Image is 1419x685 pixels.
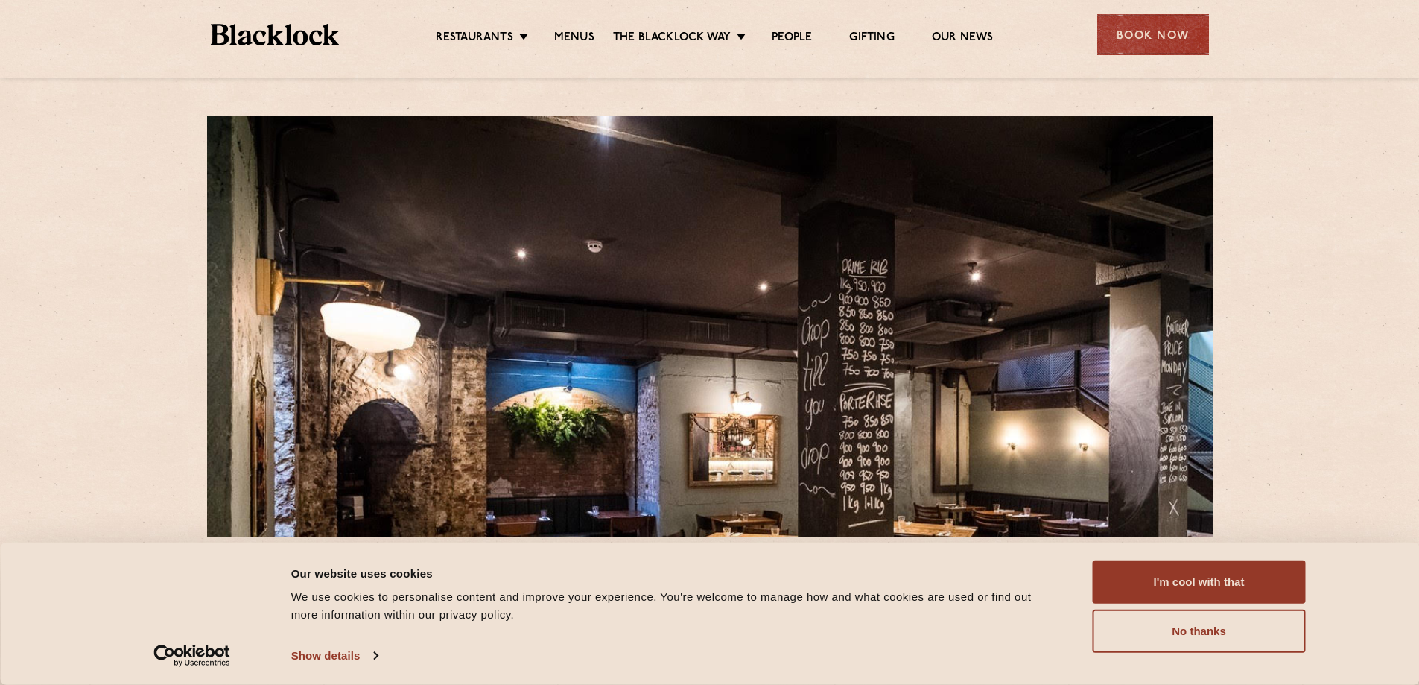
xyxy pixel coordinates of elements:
[772,31,812,47] a: People
[291,588,1059,624] div: We use cookies to personalise content and improve your experience. You're welcome to manage how a...
[1093,561,1306,604] button: I'm cool with that
[211,24,340,45] img: BL_Textured_Logo-footer-cropped.svg
[1097,14,1209,55] div: Book Now
[291,645,378,667] a: Show details
[932,31,994,47] a: Our News
[613,31,731,47] a: The Blacklock Way
[436,31,513,47] a: Restaurants
[849,31,894,47] a: Gifting
[1093,610,1306,653] button: No thanks
[127,645,257,667] a: Usercentrics Cookiebot - opens in a new window
[554,31,594,47] a: Menus
[291,564,1059,582] div: Our website uses cookies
